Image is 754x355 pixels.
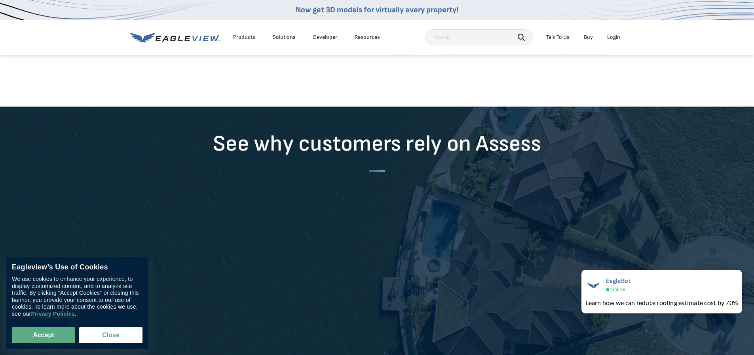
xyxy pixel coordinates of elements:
[606,277,631,285] span: EagleBot
[425,29,533,45] input: Search
[12,327,75,343] button: Accept
[546,34,570,41] div: Talk To Us
[313,34,337,41] a: Developer
[585,298,738,307] div: Learn how we can reduce roofing estimate cost by 70%
[233,34,255,41] div: Products
[607,34,620,41] div: Login
[611,286,625,292] span: Online
[12,263,142,272] div: Eagleview’s Use of Cookies
[584,34,593,41] a: Buy
[585,277,601,293] img: EagleBot
[273,34,296,41] div: Solutions
[296,5,458,15] a: Now get 3D models for virtually every property!
[12,276,142,317] div: We use cookies to enhance your experience, to display customized content, and to analyze site tra...
[355,34,380,41] div: Resources
[79,327,142,343] button: Close
[146,130,609,158] h2: See why customers rely on Assess
[31,311,74,317] a: Privacy Policies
